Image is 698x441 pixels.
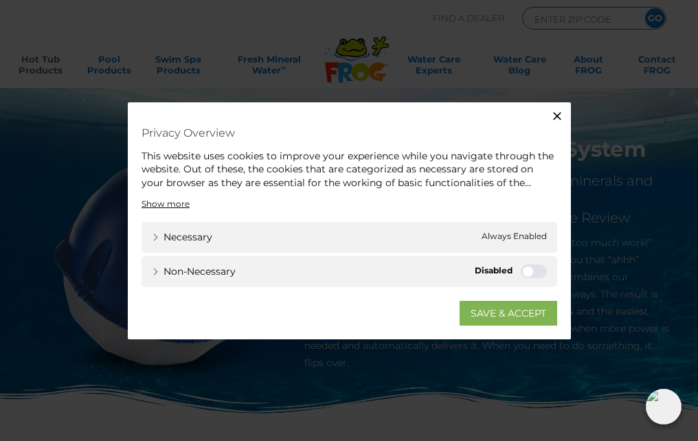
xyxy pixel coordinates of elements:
[142,198,190,210] a: Show more
[482,230,547,245] span: Always Enabled
[152,264,236,279] a: Non-necessary
[646,389,682,425] img: openIcon
[142,122,557,142] h4: Privacy Overview
[460,301,557,326] a: SAVE & ACCEPT
[142,149,557,190] div: This website uses cookies to improve your experience while you navigate through the website. Out ...
[152,230,212,245] a: Necessary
